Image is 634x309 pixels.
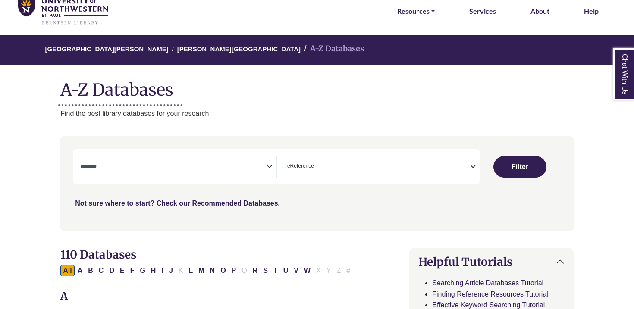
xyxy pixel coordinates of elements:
a: Services [469,6,496,17]
nav: breadcrumb [60,35,574,65]
a: Not sure where to start? Check our Recommended Databases. [75,200,280,207]
button: Filter Results S [261,265,270,276]
li: A-Z Databases [301,43,364,55]
li: eReference [284,162,314,170]
button: Filter Results O [218,265,228,276]
a: [GEOGRAPHIC_DATA][PERSON_NAME] [45,44,169,53]
button: Filter Results C [96,265,107,276]
span: 110 Databases [60,247,136,262]
button: Filter Results V [291,265,301,276]
button: Filter Results A [75,265,85,276]
p: Find the best library databases for your research. [60,108,574,119]
div: Alpha-list to filter by first letter of database name [60,266,354,274]
button: All [60,265,74,276]
button: Filter Results T [271,265,280,276]
textarea: Search [316,164,320,171]
button: Filter Results H [148,265,159,276]
a: Searching Article Databases Tutorial [432,279,543,287]
button: Filter Results E [117,265,127,276]
a: [PERSON_NAME][GEOGRAPHIC_DATA] [177,44,301,53]
h1: A-Z Databases [60,73,574,100]
button: Filter Results W [301,265,313,276]
a: Effective Keyword Searching Tutorial [432,301,545,309]
a: About [530,6,549,17]
a: Help [584,6,599,17]
button: Filter Results F [128,265,137,276]
button: Filter Results I [159,265,166,276]
button: Filter Results N [207,265,218,276]
span: eReference [287,162,314,170]
button: Filter Results P [229,265,239,276]
a: Finding Reference Resources Tutorial [432,290,548,298]
button: Filter Results R [250,265,261,276]
h3: A [60,290,399,303]
textarea: Search [80,164,266,171]
button: Submit for Search Results [493,156,546,178]
button: Filter Results U [281,265,291,276]
button: Filter Results L [186,265,195,276]
button: Filter Results M [196,265,207,276]
button: Filter Results D [107,265,117,276]
button: Filter Results B [85,265,96,276]
button: Helpful Tutorials [410,248,573,275]
button: Filter Results G [137,265,148,276]
nav: Search filters [60,136,574,230]
button: Filter Results J [166,265,176,276]
a: Resources [397,6,435,17]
